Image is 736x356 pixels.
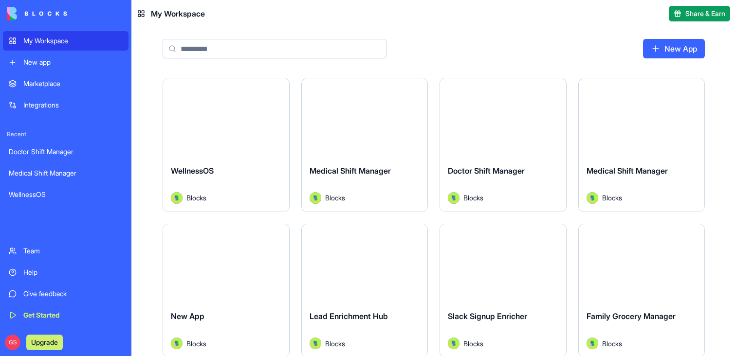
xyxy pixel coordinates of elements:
[9,168,123,178] div: Medical Shift Manager
[3,74,129,93] a: Marketplace
[463,338,483,349] span: Blocks
[310,192,321,204] img: Avatar
[186,193,206,203] span: Blocks
[3,142,129,161] a: Doctor Shift Manager
[3,185,129,204] a: WellnessOS
[9,190,123,199] div: WellnessOS
[643,39,705,58] a: New App
[325,338,345,349] span: Blocks
[23,267,123,277] div: Help
[587,338,598,349] img: Avatar
[310,166,391,176] span: Medical Shift Manager
[23,57,123,67] div: New app
[463,193,483,203] span: Blocks
[171,311,204,321] span: New App
[3,53,129,72] a: New app
[26,335,63,350] button: Upgrade
[3,241,129,261] a: Team
[448,166,525,176] span: Doctor Shift Manager
[669,6,730,21] button: Share & Earn
[310,338,321,349] img: Avatar
[23,246,123,256] div: Team
[3,305,129,325] a: Get Started
[9,147,123,157] div: Doctor Shift Manager
[448,338,460,349] img: Avatar
[26,337,63,347] a: Upgrade
[151,8,205,19] span: My Workspace
[587,311,676,321] span: Family Grocery Manager
[3,263,129,282] a: Help
[685,9,725,18] span: Share & Earn
[448,192,460,204] img: Avatar
[23,289,123,299] div: Give feedback
[5,335,20,350] span: GS
[23,100,123,110] div: Integrations
[186,338,206,349] span: Blocks
[171,192,183,204] img: Avatar
[448,311,527,321] span: Slack Signup Enricher
[3,284,129,303] a: Give feedback
[578,78,705,212] a: Medical Shift ManagerAvatarBlocks
[325,193,345,203] span: Blocks
[7,7,67,20] img: logo
[23,310,123,320] div: Get Started
[23,79,123,89] div: Marketplace
[3,163,129,183] a: Medical Shift Manager
[602,338,622,349] span: Blocks
[587,166,668,176] span: Medical Shift Manager
[3,130,129,138] span: Recent
[587,192,598,204] img: Avatar
[171,338,183,349] img: Avatar
[440,78,567,212] a: Doctor Shift ManagerAvatarBlocks
[301,78,428,212] a: Medical Shift ManagerAvatarBlocks
[3,31,129,51] a: My Workspace
[23,36,123,46] div: My Workspace
[171,166,214,176] span: WellnessOS
[310,311,388,321] span: Lead Enrichment Hub
[602,193,622,203] span: Blocks
[3,95,129,115] a: Integrations
[163,78,290,212] a: WellnessOSAvatarBlocks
